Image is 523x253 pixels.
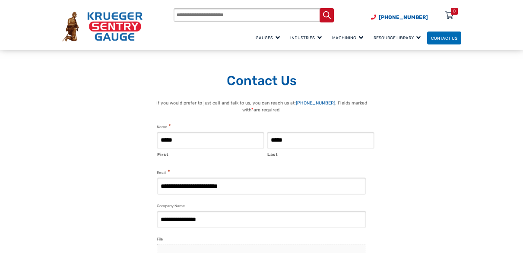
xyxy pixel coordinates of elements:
[374,35,421,40] span: Resource Library
[157,169,170,176] label: Email
[453,8,456,15] div: 0
[62,12,143,41] img: Krueger Sentry Gauge
[296,100,335,106] a: [PHONE_NUMBER]
[371,13,428,21] a: Phone Number (920) 434-8860
[62,73,461,89] h1: Contact Us
[332,35,363,40] span: Machining
[379,14,428,20] span: [PHONE_NUMBER]
[370,30,427,45] a: Resource Library
[148,100,375,114] p: If you would prefer to just call and talk to us, you can reach us at: . Fields marked with are re...
[157,203,185,209] label: Company Name
[328,30,370,45] a: Machining
[286,30,328,45] a: Industries
[252,30,286,45] a: Gauges
[290,35,322,40] span: Industries
[157,149,264,158] label: First
[256,35,280,40] span: Gauges
[427,32,461,45] a: Contact Us
[157,123,171,130] legend: Name
[267,149,374,158] label: Last
[431,35,457,40] span: Contact Us
[157,236,163,243] label: File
